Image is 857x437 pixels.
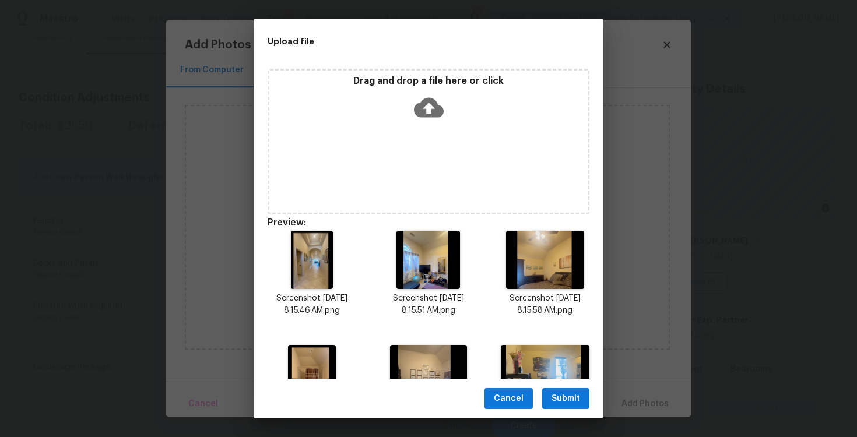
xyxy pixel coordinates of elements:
[542,388,589,410] button: Submit
[269,75,588,87] p: Drag and drop a file here or click
[484,388,533,410] button: Cancel
[552,392,580,406] span: Submit
[494,392,524,406] span: Cancel
[501,292,589,317] p: Screenshot [DATE] 8.15.58 AM.png
[384,292,473,317] p: Screenshot [DATE] 8.15.51 AM.png
[390,345,466,403] img: 9hIAAAAASUVORK5CYII=
[268,35,537,48] h2: Upload file
[506,231,584,289] img: 7Bch7xF0Cdwl8HRL4f+v3YhRkLUjrAAAAAElFTkSuQmCC
[396,231,460,289] img: ATBS6Cdjn129AAAAAElFTkSuQmCC
[501,345,589,403] img: 2MqEf0h+ABv5fgmOrSn5QskIAAAAASUVORK5CYII=
[268,292,356,317] p: Screenshot [DATE] 8.15.46 AM.png
[288,345,335,403] img: SgAAAAASUVORK5CYII=
[291,231,332,289] img: ANR8dtUkqYSMAAAAAElFTkSuQmCC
